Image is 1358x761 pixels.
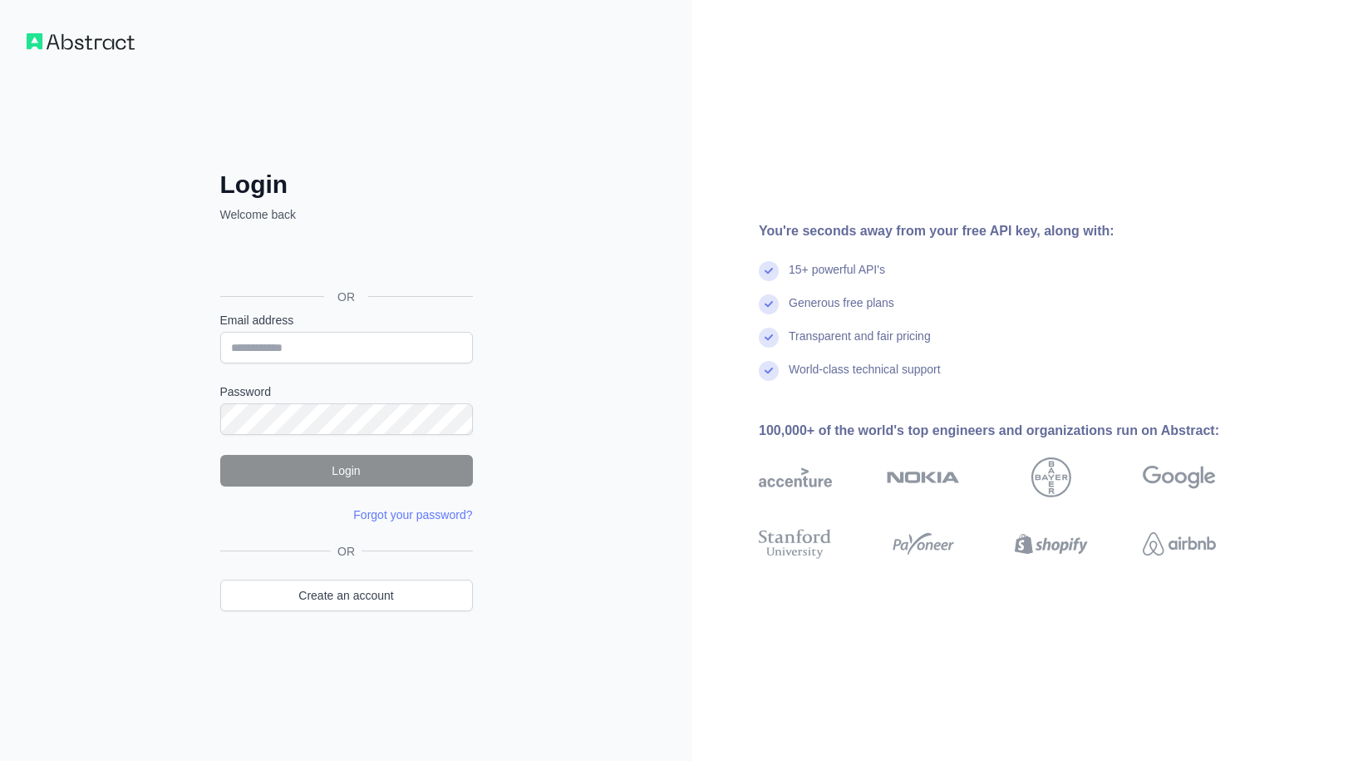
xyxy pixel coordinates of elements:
[759,221,1269,241] div: You're seconds away from your free API key, along with:
[759,261,779,281] img: check mark
[220,170,473,200] h2: Login
[789,294,894,328] div: Generous free plans
[353,508,472,521] a: Forgot your password?
[789,261,885,294] div: 15+ powerful API's
[759,526,832,562] img: stanford university
[220,455,473,487] button: Login
[27,33,135,50] img: Workflow
[789,328,931,361] div: Transparent and fair pricing
[220,312,473,329] label: Email address
[759,457,832,497] img: accenture
[1143,526,1216,562] img: airbnb
[1143,457,1216,497] img: google
[759,361,779,381] img: check mark
[887,526,960,562] img: payoneer
[789,361,941,394] div: World-class technical support
[759,328,779,348] img: check mark
[220,580,473,611] a: Create an account
[324,289,368,305] span: OR
[220,383,473,400] label: Password
[1031,457,1071,497] img: bayer
[331,543,362,560] span: OR
[1015,526,1088,562] img: shopify
[212,241,478,278] iframe: Sign in with Google Button
[220,206,473,223] p: Welcome back
[759,294,779,314] img: check mark
[759,421,1269,441] div: 100,000+ of the world's top engineers and organizations run on Abstract:
[887,457,960,497] img: nokia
